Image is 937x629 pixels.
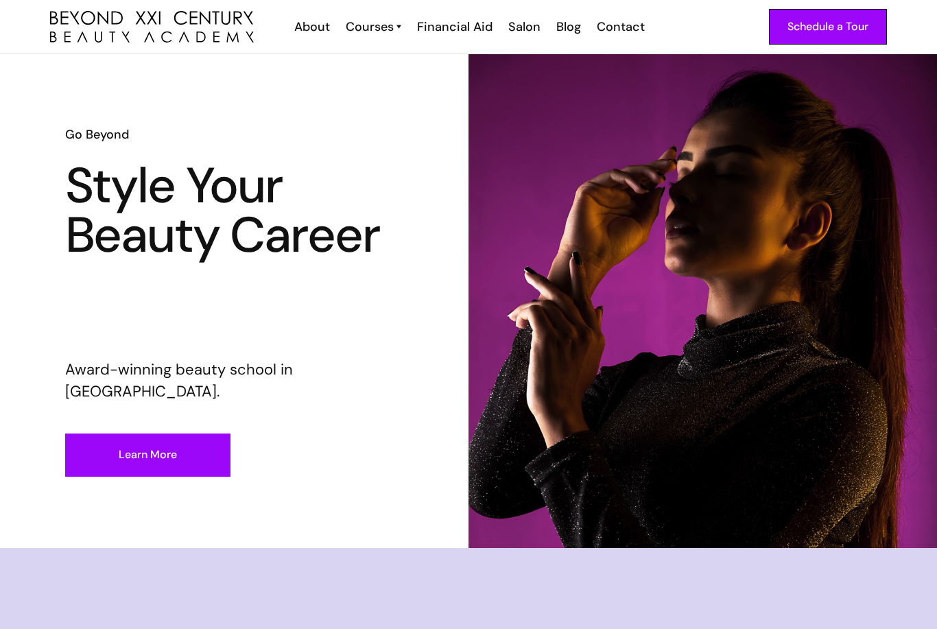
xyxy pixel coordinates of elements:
a: About [285,18,337,36]
img: beyond 21st century beauty academy logo [50,11,254,43]
a: Schedule a Tour [769,9,887,45]
h1: Style Your Beauty Career [65,161,404,260]
a: Learn More [65,434,230,477]
a: Salon [499,18,547,36]
a: Contact [588,18,652,36]
div: Financial Aid [417,18,493,36]
div: Salon [508,18,541,36]
div: Contact [597,18,645,36]
div: About [294,18,330,36]
div: Blog [556,18,581,36]
div: Courses [346,18,394,36]
a: Blog [547,18,588,36]
img: beauty school student model [468,54,937,548]
a: Financial Aid [408,18,499,36]
p: Award-winning beauty school in [GEOGRAPHIC_DATA]. [65,359,404,403]
h6: Go Beyond [65,126,404,143]
a: home [50,11,254,43]
a: Courses [346,18,401,36]
div: Schedule a Tour [787,18,868,36]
